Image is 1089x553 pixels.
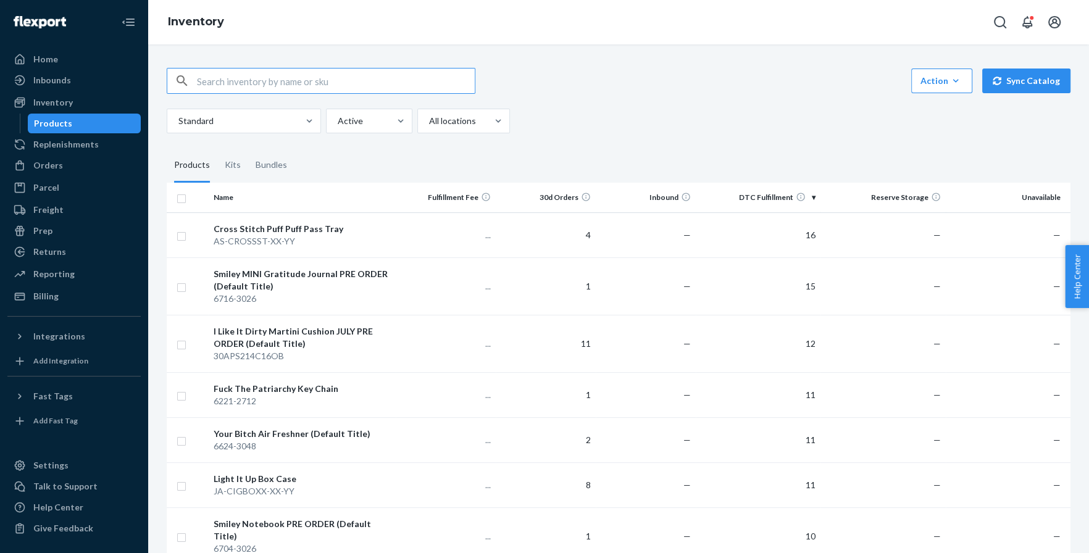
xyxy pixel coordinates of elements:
div: Kits [225,148,241,183]
p: ... [401,434,491,446]
div: Give Feedback [33,522,93,534]
span: — [933,389,941,400]
div: 6716-3026 [213,293,391,305]
div: Integrations [33,330,85,343]
p: ... [401,389,491,401]
p: ... [401,530,491,543]
p: ... [401,229,491,241]
div: Settings [33,459,69,472]
a: Prep [7,221,141,241]
div: Products [174,148,210,183]
button: Give Feedback [7,518,141,538]
button: Action [911,69,972,93]
img: Flexport logo [14,16,66,28]
a: Talk to Support [7,476,141,496]
a: Add Integration [7,351,141,371]
a: Inventory [7,93,141,112]
span: Help Center [1065,245,1089,308]
a: Replenishments [7,135,141,154]
th: Fulfillment Fee [396,183,496,212]
div: Prep [33,225,52,237]
div: Orders [33,159,63,172]
button: Fast Tags [7,386,141,406]
a: Add Fast Tag [7,411,141,431]
div: Replenishments [33,138,99,151]
p: ... [401,280,491,293]
td: 4 [496,212,596,257]
a: Returns [7,242,141,262]
td: 1 [496,372,596,417]
div: Billing [33,290,59,302]
div: AS-CROSSST-XX-YY [213,235,391,247]
span: — [1053,338,1061,349]
span: — [683,230,691,240]
a: Help Center [7,497,141,517]
div: Help Center [33,501,83,513]
a: Reporting [7,264,141,284]
span: — [1053,480,1061,490]
th: Name [208,183,396,212]
span: — [1053,230,1061,240]
input: Standard [177,115,178,127]
input: Active [336,115,338,127]
td: 1 [496,257,596,315]
div: Add Integration [33,355,88,366]
span: — [933,480,941,490]
th: Unavailable [946,183,1070,212]
a: Parcel [7,178,141,197]
a: Home [7,49,141,69]
div: Smiley Notebook PRE ORDER (Default Title) [213,518,391,543]
span: — [683,434,691,445]
span: — [683,531,691,541]
div: Fast Tags [33,390,73,402]
th: Inbound [596,183,696,212]
div: Smiley MINI Gratitude Journal PRE ORDER (Default Title) [213,268,391,293]
span: — [933,338,941,349]
span: — [1053,281,1061,291]
p: ... [401,479,491,491]
div: 6221-2712 [213,395,391,407]
a: Freight [7,200,141,220]
div: Products [34,117,72,130]
td: 11 [696,372,820,417]
td: 15 [696,257,820,315]
div: Add Fast Tag [33,415,78,426]
a: Settings [7,455,141,475]
a: Inventory [168,15,224,28]
div: Returns [33,246,66,258]
a: Products [28,114,141,133]
button: Open account menu [1042,10,1067,35]
input: Search inventory by name or sku [197,69,475,93]
td: 11 [496,315,596,372]
button: Open notifications [1015,10,1040,35]
span: — [683,389,691,400]
div: JA-CIGBOXX-XX-YY [213,485,391,497]
div: Inbounds [33,74,71,86]
th: Reserve Storage [820,183,945,212]
td: 11 [696,417,820,462]
td: 12 [696,315,820,372]
th: 30d Orders [496,183,596,212]
span: — [683,281,691,291]
div: Talk to Support [33,480,98,493]
span: — [933,281,941,291]
div: Reporting [33,268,75,280]
td: 11 [696,462,820,507]
ol: breadcrumbs [158,4,234,40]
input: All locations [428,115,429,127]
span: — [683,338,691,349]
span: — [933,230,941,240]
div: Action [920,75,963,87]
span: — [933,531,941,541]
div: Cross Stitch Puff Puff Pass Tray [213,223,391,235]
span: — [1053,389,1061,400]
button: Integrations [7,326,141,346]
span: — [683,480,691,490]
a: Billing [7,286,141,306]
div: 6624-3048 [213,440,391,452]
td: 16 [696,212,820,257]
span: — [933,434,941,445]
div: Home [33,53,58,65]
div: Inventory [33,96,73,109]
div: Parcel [33,181,59,194]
